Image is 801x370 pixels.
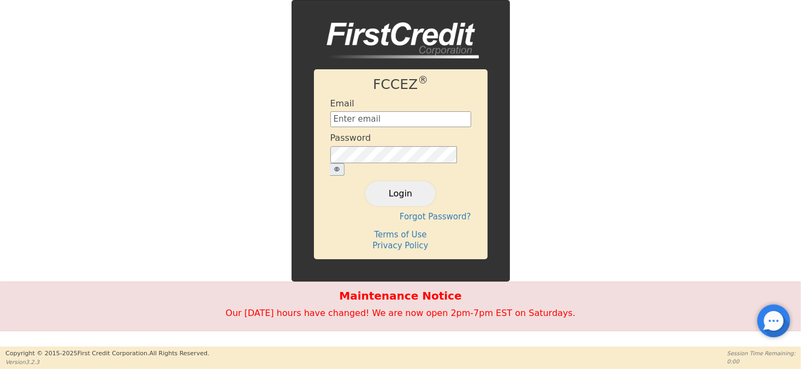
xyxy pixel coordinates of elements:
[330,77,471,94] h1: FCCEZ
[330,225,471,235] h4: Terms of Use
[330,134,371,145] h4: Password
[727,349,796,357] p: Session Time Remaining:
[727,357,796,366] p: 0:00
[330,99,354,110] h4: Email
[301,308,499,332] span: Our [DATE] hours have changed! We are now open 2pm-7pm EST on Saturdays.
[298,288,504,305] b: Maintenance Notice
[330,113,471,129] input: Enter email
[330,236,471,246] h4: Privacy Policy
[5,349,209,359] p: Copyright © 2015- 2025 First Credit Corporation.
[330,147,458,165] input: password
[418,76,428,87] sup: ®
[330,182,471,201] button: Login
[5,358,209,366] p: Version 3.2.3
[330,207,471,217] h4: Forgot Password?
[314,24,479,60] img: logo-CMu_cnol.png
[149,350,209,357] span: All Rights Reserved.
